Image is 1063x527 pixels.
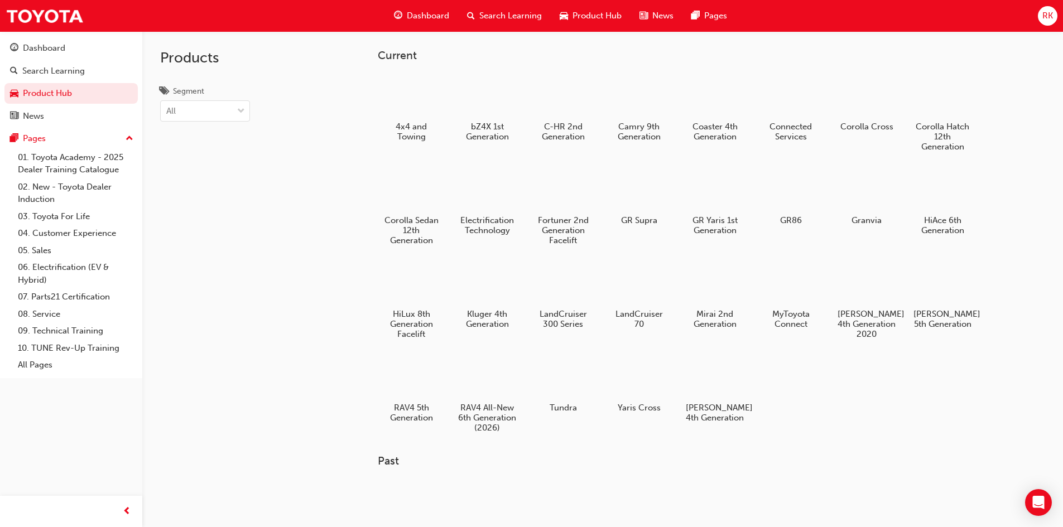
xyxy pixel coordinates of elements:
span: Dashboard [407,9,449,22]
h5: bZ4X 1st Generation [458,122,517,142]
a: RAV4 5th Generation [378,352,445,427]
a: 4x4 and Towing [378,71,445,146]
button: Pages [4,128,138,149]
h5: Fortuner 2nd Generation Facelift [534,215,593,245]
a: 03. Toyota For Life [13,208,138,225]
a: [PERSON_NAME] 4th Generation 2020 [833,258,900,343]
h5: LandCruiser 300 Series [534,309,593,329]
h5: Yaris Cross [610,403,668,413]
a: HiLux 8th Generation Facelift [378,258,445,343]
span: News [652,9,674,22]
button: DashboardSearch LearningProduct HubNews [4,36,138,128]
a: News [4,106,138,127]
a: [PERSON_NAME] 4th Generation [681,352,748,427]
h5: MyToyota Connect [762,309,820,329]
div: Open Intercom Messenger [1025,489,1052,516]
a: Kluger 4th Generation [454,258,521,333]
h3: Current [378,49,1012,62]
h5: Coaster 4th Generation [686,122,744,142]
h5: Connected Services [762,122,820,142]
h5: C-HR 2nd Generation [534,122,593,142]
a: Coaster 4th Generation [681,71,748,146]
a: GR Yaris 1st Generation [681,165,748,239]
h5: Tundra [534,403,593,413]
span: car-icon [10,89,18,99]
span: search-icon [10,66,18,76]
a: 08. Service [13,306,138,323]
h5: LandCruiser 70 [610,309,668,329]
a: car-iconProduct Hub [551,4,631,27]
a: 04. Customer Experience [13,225,138,242]
div: Dashboard [23,42,65,55]
h5: RAV4 All-New 6th Generation (2026) [458,403,517,433]
a: Electrification Technology [454,165,521,239]
a: 06. Electrification (EV & Hybrid) [13,259,138,288]
h5: Kluger 4th Generation [458,309,517,329]
span: pages-icon [691,9,700,23]
h5: [PERSON_NAME] 4th Generation [686,403,744,423]
h5: Corolla Sedan 12th Generation [382,215,441,245]
a: GR86 [757,165,824,229]
span: up-icon [126,132,133,146]
h5: [PERSON_NAME] 5th Generation [913,309,972,329]
h5: 4x4 and Towing [382,122,441,142]
a: Mirai 2nd Generation [681,258,748,333]
a: search-iconSearch Learning [458,4,551,27]
h5: Corolla Hatch 12th Generation [913,122,972,152]
a: MyToyota Connect [757,258,824,333]
h5: [PERSON_NAME] 4th Generation 2020 [838,309,896,339]
span: guage-icon [10,43,18,54]
a: LandCruiser 70 [605,258,672,333]
h5: Corolla Cross [838,122,896,132]
h5: GR Yaris 1st Generation [686,215,744,235]
a: Corolla Cross [833,71,900,136]
div: Pages [23,132,46,145]
a: guage-iconDashboard [385,4,458,27]
a: [PERSON_NAME] 5th Generation [909,258,976,333]
a: Search Learning [4,61,138,81]
div: Segment [173,86,204,97]
a: C-HR 2nd Generation [530,71,597,146]
h5: HiAce 6th Generation [913,215,972,235]
span: pages-icon [10,134,18,144]
a: 05. Sales [13,242,138,259]
a: 10. TUNE Rev-Up Training [13,340,138,357]
div: Search Learning [22,65,85,78]
a: pages-iconPages [682,4,736,27]
div: All [166,105,176,118]
span: guage-icon [394,9,402,23]
a: 07. Parts21 Certification [13,288,138,306]
a: Tundra [530,352,597,417]
span: down-icon [237,104,245,119]
span: news-icon [639,9,648,23]
h5: HiLux 8th Generation Facelift [382,309,441,339]
span: Search Learning [479,9,542,22]
a: Product Hub [4,83,138,104]
span: news-icon [10,112,18,122]
h5: GR86 [762,215,820,225]
img: Trak [6,3,84,28]
span: Pages [704,9,727,22]
h2: Products [160,49,250,67]
a: Connected Services [757,71,824,146]
span: tags-icon [160,87,169,97]
h5: Camry 9th Generation [610,122,668,142]
a: bZ4X 1st Generation [454,71,521,146]
a: All Pages [13,356,138,374]
span: car-icon [560,9,568,23]
a: GR Supra [605,165,672,229]
a: 09. Technical Training [13,322,138,340]
a: news-iconNews [631,4,682,27]
a: 02. New - Toyota Dealer Induction [13,178,138,208]
a: Corolla Hatch 12th Generation [909,71,976,156]
span: RK [1042,9,1053,22]
a: Yaris Cross [605,352,672,417]
a: LandCruiser 300 Series [530,258,597,333]
h5: Mirai 2nd Generation [686,309,744,329]
a: Camry 9th Generation [605,71,672,146]
h3: Past [378,455,1012,467]
div: News [23,110,44,123]
h5: GR Supra [610,215,668,225]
